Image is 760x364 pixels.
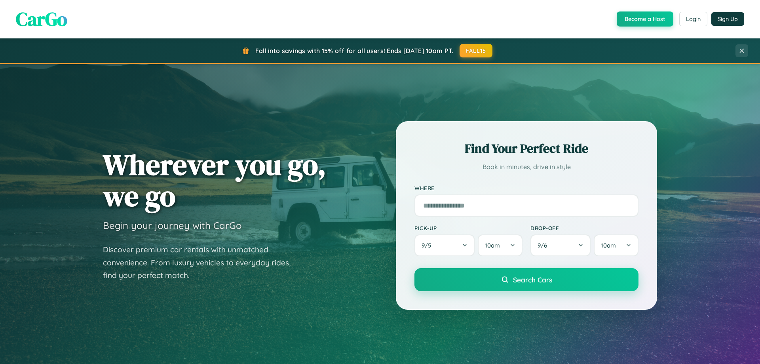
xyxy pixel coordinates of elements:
[414,185,638,191] label: Where
[711,12,744,26] button: Sign Up
[485,242,500,249] span: 10am
[594,234,638,256] button: 10am
[414,225,522,231] label: Pick-up
[530,225,638,231] label: Drop-off
[414,268,638,291] button: Search Cars
[16,6,67,32] span: CarGo
[478,234,522,256] button: 10am
[538,242,551,249] span: 9 / 6
[414,234,475,256] button: 9/5
[103,243,301,282] p: Discover premium car rentals with unmatched convenience. From luxury vehicles to everyday rides, ...
[103,149,326,212] h1: Wherever you go, we go
[601,242,616,249] span: 10am
[103,219,242,231] h3: Begin your journey with CarGo
[422,242,435,249] span: 9 / 5
[414,161,638,173] p: Book in minutes, drive in style
[513,275,552,284] span: Search Cars
[530,234,591,256] button: 9/6
[460,44,493,57] button: FALL15
[617,11,673,27] button: Become a Host
[679,12,707,26] button: Login
[255,47,454,55] span: Fall into savings with 15% off for all users! Ends [DATE] 10am PT.
[414,140,638,157] h2: Find Your Perfect Ride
